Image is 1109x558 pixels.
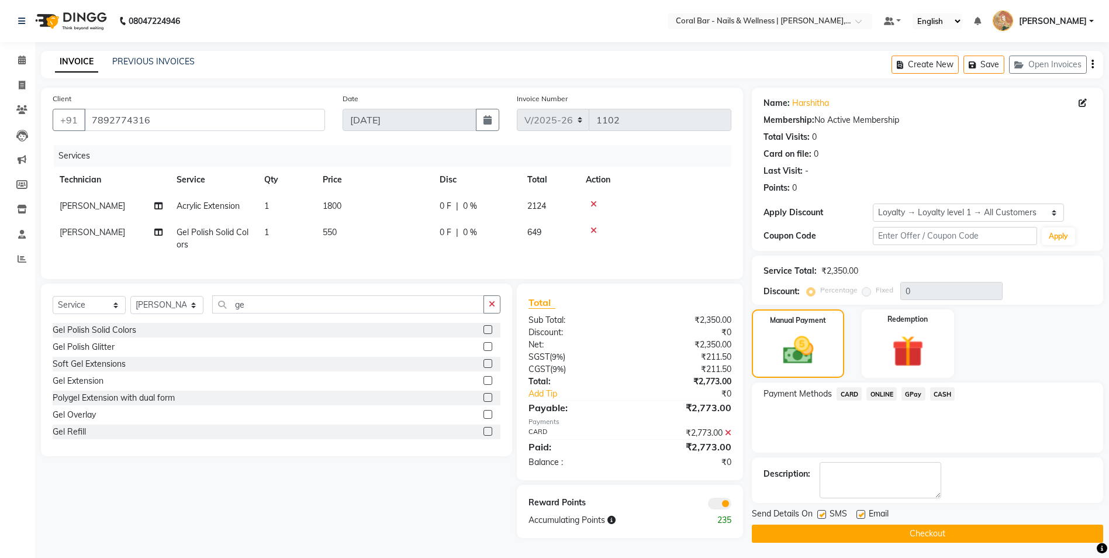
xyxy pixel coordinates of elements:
button: Create New [892,56,959,74]
th: Price [316,167,433,193]
div: ₹2,773.00 [630,427,741,439]
div: Card on file: [763,148,811,160]
a: PREVIOUS INVOICES [112,56,195,67]
span: CASH [930,387,955,401]
div: 235 [685,514,740,526]
div: ₹2,350.00 [821,265,858,277]
span: ONLINE [866,387,897,401]
div: Gel Extension [53,375,103,387]
label: Client [53,94,71,104]
img: Pushpa Das [993,11,1013,31]
span: CGST [528,364,550,374]
div: Description: [763,468,810,480]
span: SGST [528,352,550,362]
img: _gift.svg [882,332,934,371]
button: Open Invoices [1009,56,1087,74]
button: Apply [1042,228,1075,245]
div: ₹2,350.00 [630,339,741,351]
div: CARD [520,427,630,439]
span: Acrylic Extension [177,201,240,211]
div: 0 [812,131,817,143]
span: Total [528,297,555,309]
span: Gel Polish Solid Colors [177,227,248,250]
div: Soft Gel Extensions [53,358,126,370]
span: 550 [323,227,337,237]
div: ₹2,350.00 [630,314,741,326]
div: ₹2,773.00 [630,440,741,454]
input: Enter Offer / Coupon Code [873,227,1037,245]
span: GPay [901,387,925,401]
span: 9% [552,364,564,374]
label: Date [343,94,358,104]
span: 1 [264,201,269,211]
div: 0 [814,148,818,160]
input: Search by Name/Mobile/Email/Code [84,109,325,131]
a: INVOICE [55,51,98,73]
div: Apply Discount [763,206,873,219]
div: Service Total: [763,265,817,277]
div: Name: [763,97,790,109]
div: Total Visits: [763,131,810,143]
span: SMS [830,508,847,522]
a: Harshitha [792,97,829,109]
span: CARD [837,387,862,401]
th: Qty [257,167,316,193]
span: | [456,226,458,239]
span: 1800 [323,201,341,211]
div: Gel Polish Glitter [53,341,115,353]
span: Email [869,508,889,522]
div: ₹2,773.00 [630,401,741,415]
div: Payments [528,417,731,427]
div: Gel Refill [53,426,86,438]
label: Manual Payment [770,315,826,326]
div: Accumulating Points [520,514,685,526]
div: Discount: [763,285,800,298]
div: ₹0 [630,326,741,339]
span: [PERSON_NAME] [60,201,125,211]
button: Save [963,56,1004,74]
span: [PERSON_NAME] [60,227,125,237]
th: Action [579,167,731,193]
div: Discount: [520,326,630,339]
div: Sub Total: [520,314,630,326]
span: 1 [264,227,269,237]
span: Send Details On [752,508,813,522]
label: Fixed [876,285,893,295]
div: No Active Membership [763,114,1091,126]
div: ₹211.50 [630,363,741,376]
div: Net: [520,339,630,351]
button: +91 [53,109,85,131]
img: logo [30,5,110,37]
span: Payment Methods [763,388,832,400]
div: Membership: [763,114,814,126]
label: Percentage [820,285,858,295]
div: Gel Polish Solid Colors [53,324,136,336]
div: Total: [520,376,630,388]
div: ₹0 [648,388,740,400]
div: Coupon Code [763,230,873,242]
a: Add Tip [520,388,648,400]
span: 0 F [440,200,451,212]
div: Services [54,145,740,167]
div: Balance : [520,456,630,469]
div: Reward Points [520,497,630,509]
span: 2124 [527,201,546,211]
label: Invoice Number [517,94,568,104]
div: ( ) [520,363,630,376]
div: Last Visit: [763,165,803,177]
span: 0 % [463,226,477,239]
th: Service [170,167,257,193]
div: ( ) [520,351,630,363]
div: ₹2,773.00 [630,376,741,388]
button: Checkout [752,525,1103,543]
div: Payable: [520,401,630,415]
div: ₹211.50 [630,351,741,363]
img: _cash.svg [773,333,823,368]
label: Redemption [887,314,928,325]
div: Paid: [520,440,630,454]
span: 0 F [440,226,451,239]
div: Gel Overlay [53,409,96,421]
span: [PERSON_NAME] [1019,15,1087,27]
div: - [805,165,809,177]
div: 0 [792,182,797,194]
